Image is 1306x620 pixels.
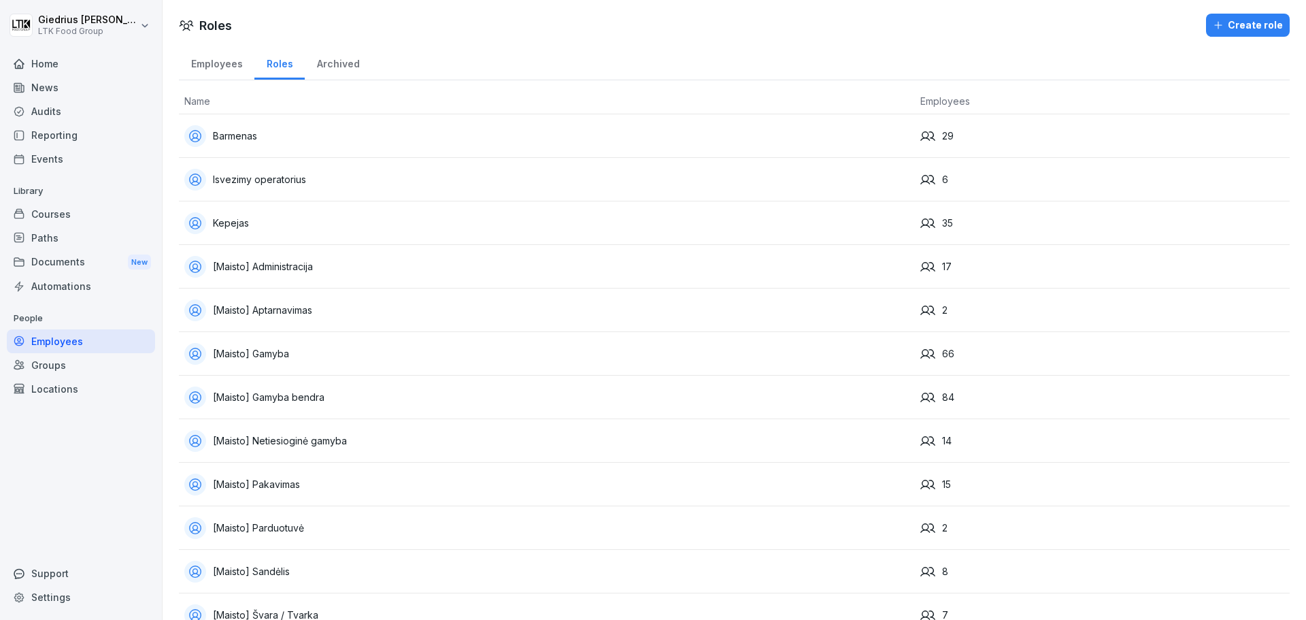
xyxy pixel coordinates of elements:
a: Roles [254,45,305,80]
div: Create role [1213,18,1283,33]
div: Barmenas [184,125,909,147]
a: Events [7,147,155,171]
a: Automations [7,274,155,298]
div: 14 [920,434,1284,448]
div: Kepejas [184,212,909,234]
div: Support [7,561,155,585]
a: Home [7,52,155,76]
div: 35 [920,216,1284,231]
a: DocumentsNew [7,250,155,275]
div: [Maisto] Gamyba [184,343,909,365]
h1: Roles [199,16,232,35]
div: 6 [920,172,1284,187]
a: Courses [7,202,155,226]
div: [Maisto] Gamyba bendra [184,387,909,408]
a: Employees [7,329,155,353]
div: Isvezimy operatorius [184,169,909,191]
p: People [7,308,155,329]
p: Library [7,180,155,202]
p: Giedrius [PERSON_NAME] [38,14,137,26]
a: Audits [7,99,155,123]
div: 17 [920,259,1284,274]
th: Name [179,88,915,114]
div: Documents [7,250,155,275]
a: News [7,76,155,99]
div: [Maisto] Netiesioginė gamyba [184,430,909,452]
div: [Maisto] Aptarnavimas [184,299,909,321]
div: 2 [920,521,1284,536]
div: 84 [920,390,1284,405]
a: Groups [7,353,155,377]
div: [Maisto] Sandėlis [184,561,909,583]
p: LTK Food Group [38,27,137,36]
div: [Maisto] Pakavimas [184,474,909,495]
th: Employees [915,88,1290,114]
div: [Maisto] Parduotuvė [184,517,909,539]
a: Employees [179,45,254,80]
a: Settings [7,585,155,609]
a: Reporting [7,123,155,147]
div: [Maisto] Administracija [184,256,909,278]
div: 66 [920,346,1284,361]
div: New [128,255,151,270]
button: Create role [1206,14,1290,37]
div: 8 [920,564,1284,579]
div: 15 [920,477,1284,492]
a: Paths [7,226,155,250]
a: Archived [305,45,371,80]
div: 29 [920,129,1284,144]
a: Locations [7,377,155,401]
div: 2 [920,303,1284,318]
